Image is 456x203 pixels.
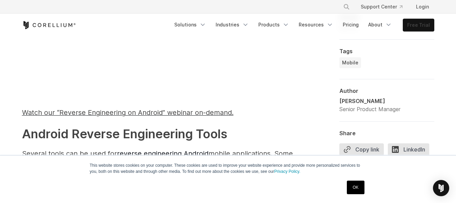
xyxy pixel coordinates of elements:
a: Resources [295,19,337,31]
a: OK [347,181,364,194]
a: reverse engineering Android [117,149,209,158]
a: Pricing [339,19,363,31]
a: Solutions [170,19,210,31]
button: Copy link [339,143,384,156]
a: Mobile [339,57,361,68]
p: Several tools can be used for mobile applications. Some of the more popular ones include: [22,148,293,169]
a: Support Center [355,1,408,13]
a: LinkedIn [388,143,433,158]
a: Privacy Policy. [274,169,300,174]
p: This website stores cookies on your computer. These cookies are used to improve your website expe... [90,162,366,175]
span: Mobile [342,59,358,66]
div: Tags [339,48,434,55]
a: Free Trial [403,19,434,31]
div: Author [339,87,434,94]
a: Industries [212,19,253,31]
a: Products [254,19,293,31]
div: Navigation Menu [170,19,434,32]
button: Search [340,1,353,13]
a: Watch our “Reverse Engineering on Android” webinar on-demand. [22,111,234,116]
div: Senior Product Manager [339,105,400,113]
a: Corellium Home [22,21,76,29]
div: Open Intercom Messenger [433,180,449,196]
strong: Android Reverse Engineering Tools [22,126,227,141]
span: Watch our “Reverse Engineering on Android” webinar on-demand. [22,108,234,117]
div: Navigation Menu [335,1,434,13]
div: [PERSON_NAME] [339,97,400,105]
span: LinkedIn [388,143,429,156]
div: Share [339,130,434,137]
a: Login [411,1,434,13]
a: About [364,19,396,31]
